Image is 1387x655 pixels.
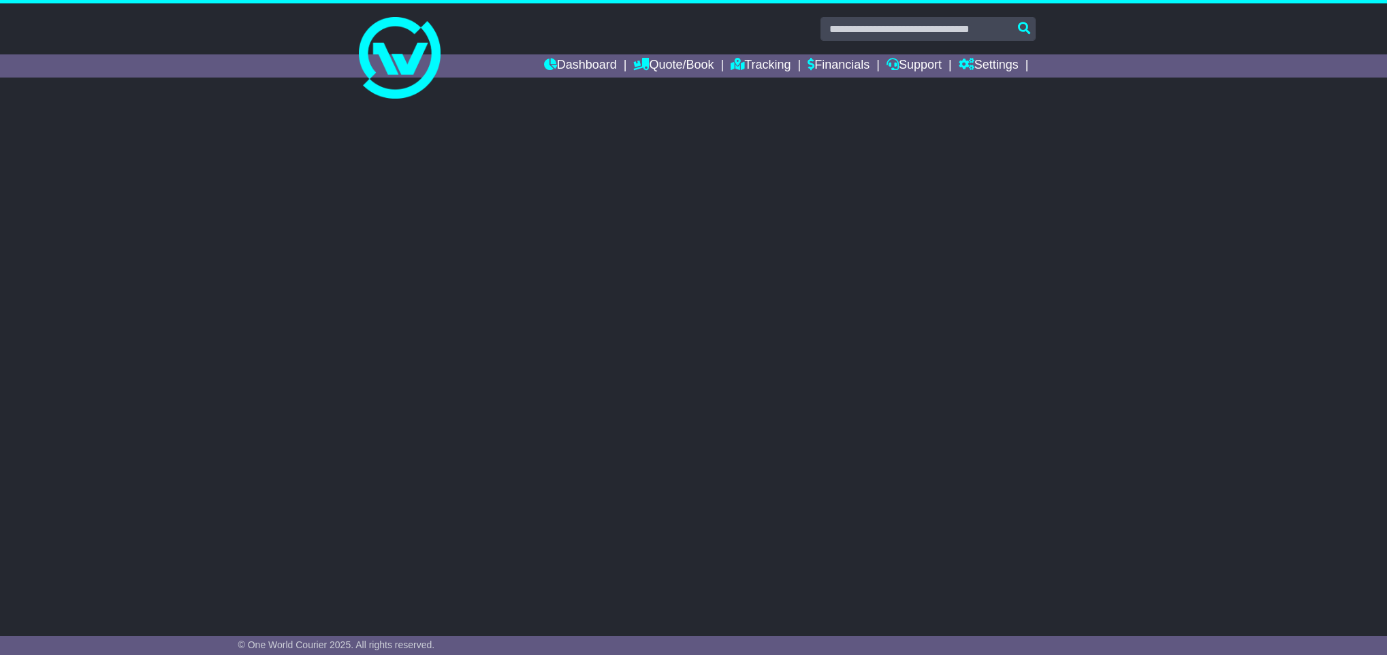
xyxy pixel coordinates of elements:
a: Financials [808,54,870,78]
a: Quote/Book [633,54,714,78]
a: Dashboard [544,54,617,78]
a: Support [887,54,942,78]
a: Settings [959,54,1019,78]
a: Tracking [731,54,791,78]
span: © One World Courier 2025. All rights reserved. [238,639,435,650]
